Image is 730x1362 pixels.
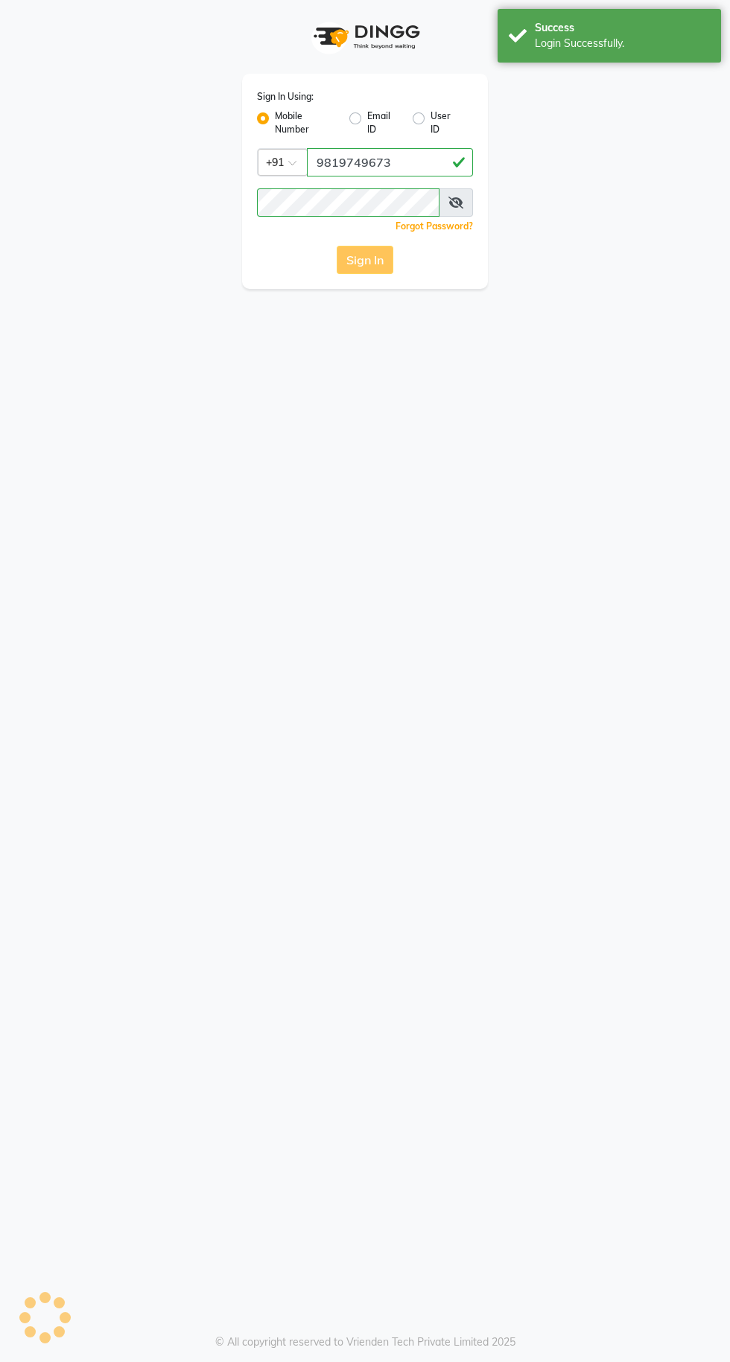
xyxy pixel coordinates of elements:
input: Username [307,148,473,176]
label: Sign In Using: [257,90,314,104]
label: Email ID [367,109,401,136]
img: logo1.svg [305,15,425,59]
label: User ID [431,109,461,136]
div: Success [535,20,710,36]
label: Mobile Number [275,109,337,136]
div: Login Successfully. [535,36,710,51]
a: Forgot Password? [396,220,473,232]
input: Username [257,188,439,217]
